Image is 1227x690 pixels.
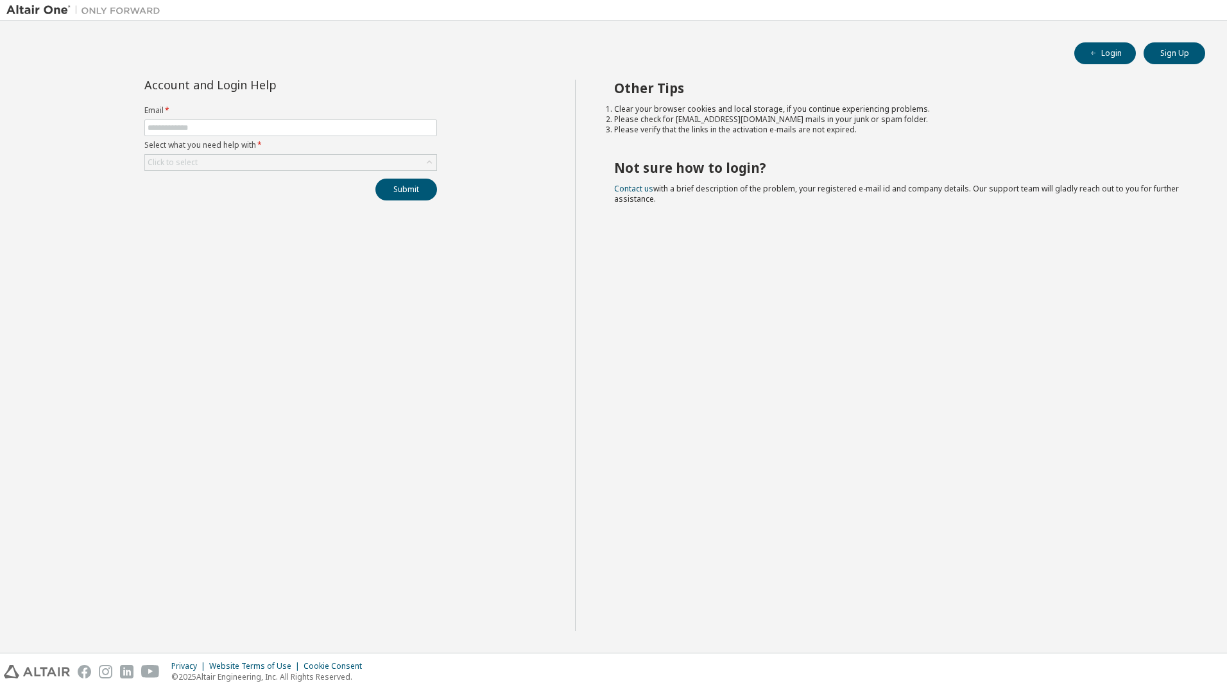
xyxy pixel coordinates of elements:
p: © 2025 Altair Engineering, Inc. All Rights Reserved. [171,671,370,682]
img: linkedin.svg [120,665,133,678]
h2: Other Tips [614,80,1183,96]
span: with a brief description of the problem, your registered e-mail id and company details. Our suppo... [614,183,1179,204]
div: Click to select [145,155,436,170]
label: Select what you need help with [144,140,437,150]
li: Clear your browser cookies and local storage, if you continue experiencing problems. [614,104,1183,114]
div: Cookie Consent [304,661,370,671]
li: Please check for [EMAIL_ADDRESS][DOMAIN_NAME] mails in your junk or spam folder. [614,114,1183,125]
a: Contact us [614,183,653,194]
img: facebook.svg [78,665,91,678]
li: Please verify that the links in the activation e-mails are not expired. [614,125,1183,135]
img: youtube.svg [141,665,160,678]
div: Click to select [148,157,198,168]
div: Account and Login Help [144,80,379,90]
h2: Not sure how to login? [614,159,1183,176]
div: Website Terms of Use [209,661,304,671]
img: instagram.svg [99,665,112,678]
img: Altair One [6,4,167,17]
button: Login [1074,42,1136,64]
button: Sign Up [1144,42,1205,64]
div: Privacy [171,661,209,671]
button: Submit [375,179,437,200]
label: Email [144,105,437,116]
img: altair_logo.svg [4,665,70,678]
